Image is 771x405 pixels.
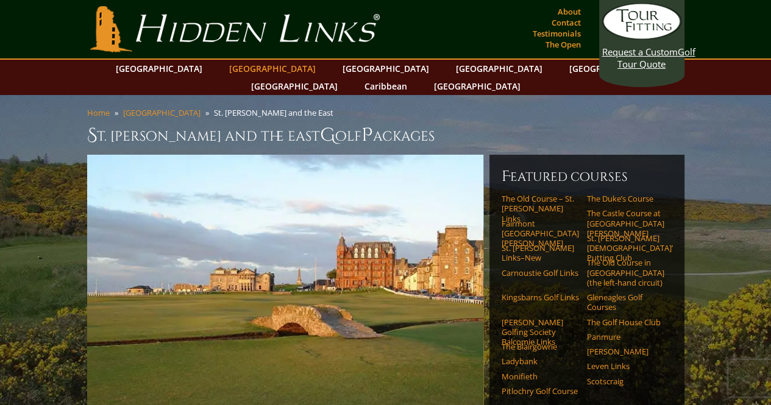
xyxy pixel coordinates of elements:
[502,243,579,263] a: St. [PERSON_NAME] Links–New
[587,233,664,263] a: St. [PERSON_NAME] [DEMOGRAPHIC_DATA]’ Putting Club
[587,376,664,386] a: Scotscraig
[587,347,664,356] a: [PERSON_NAME]
[450,60,549,77] a: [GEOGRAPHIC_DATA]
[428,77,527,95] a: [GEOGRAPHIC_DATA]
[502,268,579,278] a: Carnoustie Golf Links
[587,332,664,342] a: Panmure
[555,3,584,20] a: About
[587,317,664,327] a: The Golf House Club
[502,386,579,396] a: Pitlochry Golf Course
[587,208,664,238] a: The Castle Course at [GEOGRAPHIC_DATA][PERSON_NAME]
[587,361,664,371] a: Leven Links
[110,60,208,77] a: [GEOGRAPHIC_DATA]
[502,292,579,302] a: Kingsbarns Golf Links
[502,317,579,347] a: [PERSON_NAME] Golfing Society Balcomie Links
[358,77,413,95] a: Caribbean
[502,167,672,186] h6: Featured Courses
[563,60,662,77] a: [GEOGRAPHIC_DATA]
[530,25,584,42] a: Testimonials
[542,36,584,53] a: The Open
[223,60,322,77] a: [GEOGRAPHIC_DATA]
[502,356,579,366] a: Ladybank
[587,292,664,312] a: Gleneagles Golf Courses
[602,3,681,70] a: Request a CustomGolf Tour Quote
[587,258,664,287] a: The Old Course in [GEOGRAPHIC_DATA] (the left-hand circuit)
[87,123,684,147] h1: St. [PERSON_NAME] and the East olf ackages
[502,219,579,248] a: Fairmont [GEOGRAPHIC_DATA][PERSON_NAME]
[245,77,344,95] a: [GEOGRAPHIC_DATA]
[320,123,335,147] span: G
[502,342,579,351] a: The Blairgowrie
[602,46,678,58] span: Request a Custom
[587,194,664,203] a: The Duke’s Course
[214,107,338,118] li: St. [PERSON_NAME] and the East
[123,107,201,118] a: [GEOGRAPHIC_DATA]
[549,14,584,31] a: Contact
[87,107,110,118] a: Home
[336,60,435,77] a: [GEOGRAPHIC_DATA]
[502,372,579,381] a: Monifieth
[361,123,373,147] span: P
[502,194,579,224] a: The Old Course – St. [PERSON_NAME] Links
